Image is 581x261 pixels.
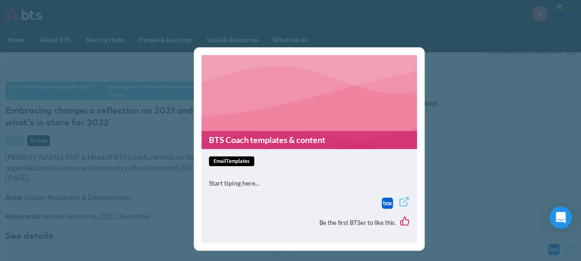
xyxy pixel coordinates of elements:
[209,156,254,166] span: emailTemplates
[382,198,393,209] img: Box logo
[398,196,410,210] a: External link
[209,210,410,236] div: Be the first BTSer to like this.
[550,206,572,229] div: Open Intercom Messenger
[202,131,417,149] a: BTS Coach templates & content
[382,198,393,209] a: Download file from Box
[209,179,410,188] p: Start tiping here...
